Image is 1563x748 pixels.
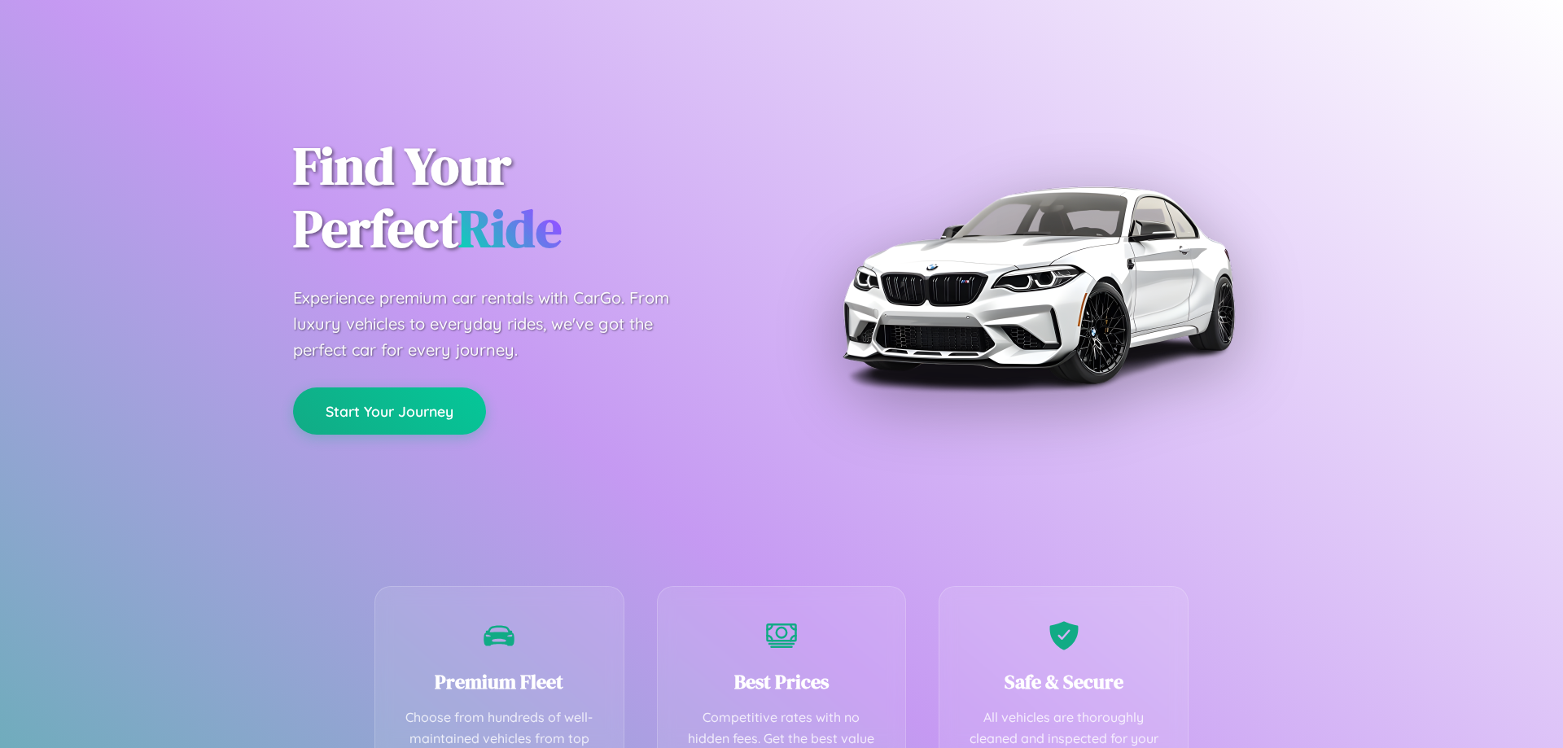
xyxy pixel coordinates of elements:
[458,193,562,264] span: Ride
[293,285,700,363] p: Experience premium car rentals with CarGo. From luxury vehicles to everyday rides, we've got the ...
[293,135,757,260] h1: Find Your Perfect
[682,668,882,695] h3: Best Prices
[293,387,486,435] button: Start Your Journey
[400,668,599,695] h3: Premium Fleet
[964,668,1163,695] h3: Safe & Secure
[834,81,1241,488] img: Premium BMW car rental vehicle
